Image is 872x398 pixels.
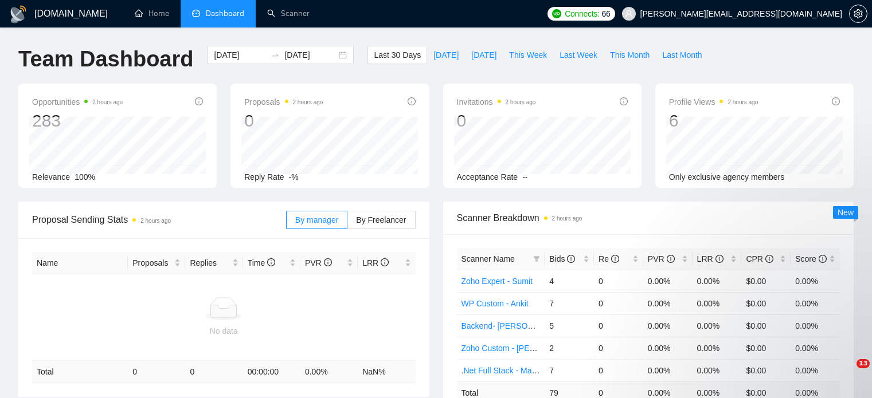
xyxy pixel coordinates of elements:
[427,46,465,64] button: [DATE]
[693,359,742,381] td: 0.00%
[185,252,243,274] th: Replies
[293,99,323,105] time: 2 hours ago
[552,9,561,18] img: upwork-logo.png
[300,361,358,383] td: 0.00 %
[560,49,597,61] span: Last Week
[271,50,280,60] span: to
[604,46,656,64] button: This Month
[32,212,286,227] span: Proposal Sending Stats
[857,359,870,368] span: 13
[214,49,266,61] input: Start date
[765,255,773,263] span: info-circle
[192,9,200,17] span: dashboard
[140,218,171,224] time: 2 hours ago
[715,255,724,263] span: info-circle
[746,254,773,263] span: CPR
[362,258,389,267] span: LRR
[669,95,758,109] span: Profile Views
[244,110,323,132] div: 0
[132,257,172,269] span: Proposals
[795,254,826,263] span: Score
[669,172,785,182] span: Only exclusive agency members
[381,258,389,266] span: info-circle
[32,110,123,132] div: 283
[662,49,702,61] span: Last Month
[850,9,867,18] span: setting
[611,255,619,263] span: info-circle
[549,254,575,263] span: Bids
[457,110,536,132] div: 0
[791,359,840,381] td: 0.00%
[465,46,503,64] button: [DATE]
[244,172,284,182] span: Reply Rate
[643,292,693,314] td: 0.00%
[545,314,594,337] td: 5
[284,49,337,61] input: End date
[545,270,594,292] td: 4
[457,172,518,182] span: Acceptance Rate
[190,257,229,269] span: Replies
[206,9,244,18] span: Dashboard
[545,359,594,381] td: 7
[610,49,650,61] span: This Month
[849,5,867,23] button: setting
[195,97,203,105] span: info-circle
[697,254,724,263] span: LRR
[531,250,542,267] span: filter
[185,361,243,383] td: 0
[37,325,411,337] div: No data
[643,359,693,381] td: 0.00%
[462,254,515,263] span: Scanner Name
[267,9,310,18] a: searchScanner
[243,361,300,383] td: 00:00:00
[553,46,604,64] button: Last Week
[741,270,791,292] td: $0.00
[244,95,323,109] span: Proposals
[602,7,611,20] span: 66
[32,172,70,182] span: Relevance
[358,361,415,383] td: NaN %
[819,255,827,263] span: info-circle
[545,337,594,359] td: 2
[374,49,421,61] span: Last 30 Days
[356,215,406,224] span: By Freelancer
[267,258,275,266] span: info-circle
[838,208,854,217] span: New
[462,366,549,375] a: .Net Full Stack - Mahesh
[594,337,643,359] td: 0
[32,252,128,274] th: Name
[594,314,643,337] td: 0
[669,110,758,132] div: 6
[128,361,185,383] td: 0
[9,5,28,23] img: logo
[620,97,628,105] span: info-circle
[471,49,496,61] span: [DATE]
[92,99,123,105] time: 2 hours ago
[643,337,693,359] td: 0.00%
[522,172,527,182] span: --
[656,46,708,64] button: Last Month
[506,99,536,105] time: 2 hours ago
[565,7,599,20] span: Connects:
[457,95,536,109] span: Invitations
[367,46,427,64] button: Last 30 Days
[305,258,332,267] span: PVR
[849,9,867,18] a: setting
[741,359,791,381] td: $0.00
[545,292,594,314] td: 7
[833,359,861,387] iframe: Intercom live chat
[791,270,840,292] td: 0.00%
[509,49,547,61] span: This Week
[324,258,332,266] span: info-circle
[667,255,675,263] span: info-circle
[457,211,840,225] span: Scanner Breakdown
[295,215,338,224] span: By manager
[643,314,693,337] td: 0.00%
[648,254,675,263] span: PVR
[567,255,575,263] span: info-circle
[18,46,193,73] h1: Team Dashboard
[32,361,128,383] td: Total
[128,252,185,274] th: Proposals
[271,50,280,60] span: swap-right
[462,344,583,353] a: Zoho Custom - [PERSON_NAME]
